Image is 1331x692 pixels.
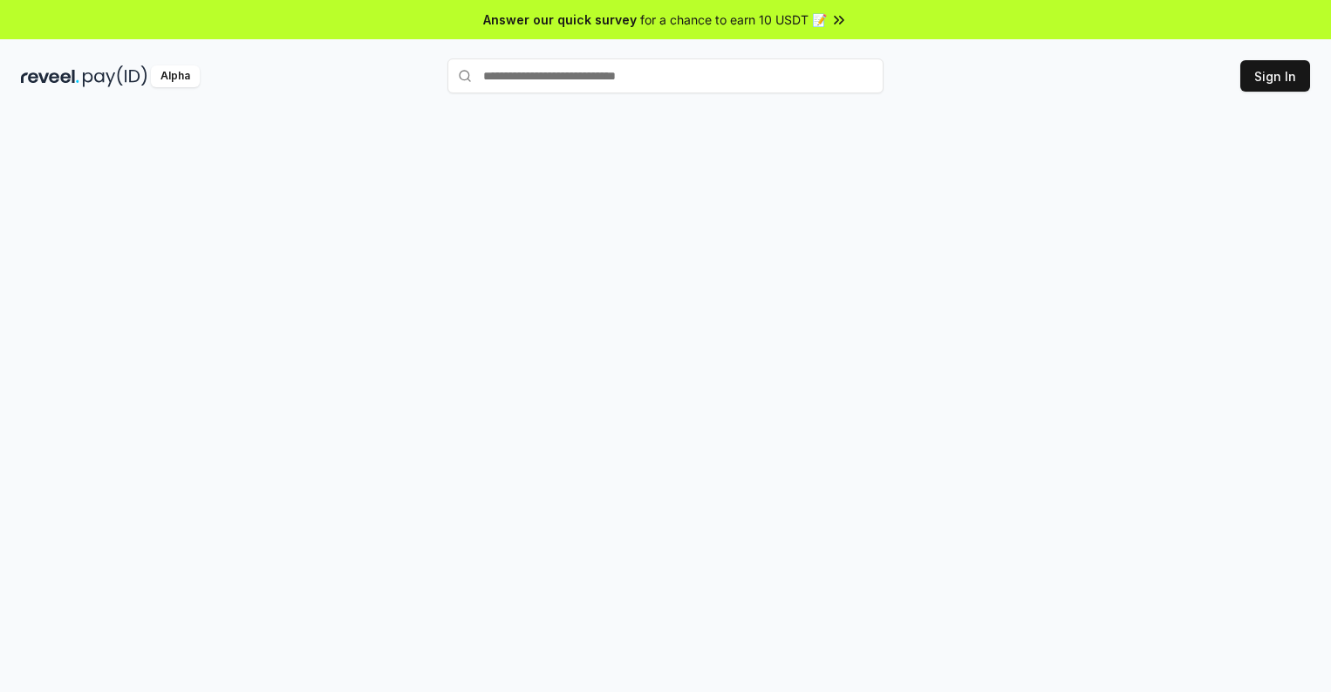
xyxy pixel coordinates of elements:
[640,10,827,29] span: for a chance to earn 10 USDT 📝
[1240,60,1310,92] button: Sign In
[483,10,637,29] span: Answer our quick survey
[151,65,200,87] div: Alpha
[21,65,79,87] img: reveel_dark
[83,65,147,87] img: pay_id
